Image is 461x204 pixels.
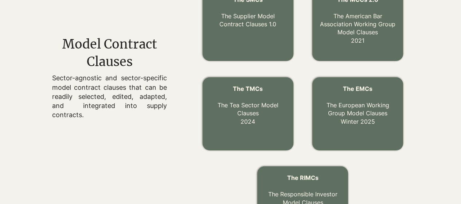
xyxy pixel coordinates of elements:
[343,85,372,92] span: The EMCs
[233,85,263,92] span: The TMCs
[218,85,278,125] a: The TMCs The Tea Sector Model Clauses2024
[219,12,276,28] a: The Supplier Model Contract Clauses 1.0
[52,73,167,119] p: Sector-agnostic and sector-specific model contract clauses that can be readily selected, edited, ...
[287,174,319,181] span: The RIMCs
[327,85,389,125] a: The EMCs The European Working Group Model ClausesWinter 2025
[62,36,157,69] span: Model Contract Clauses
